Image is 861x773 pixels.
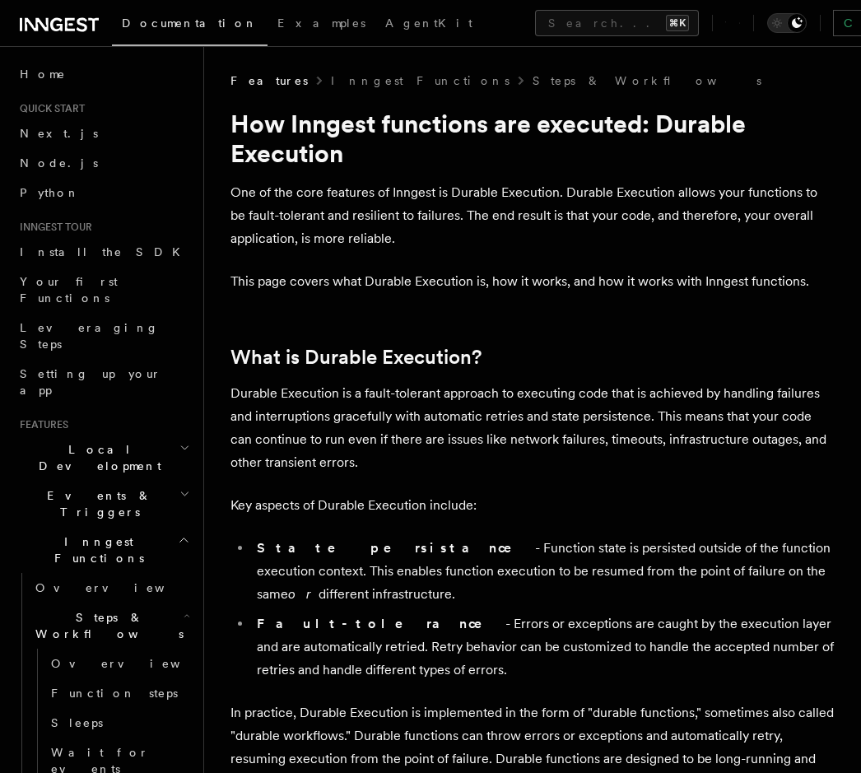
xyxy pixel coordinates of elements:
[288,586,319,602] em: or
[230,494,835,517] p: Key aspects of Durable Execution include:
[13,102,85,115] span: Quick start
[112,5,268,46] a: Documentation
[29,573,193,603] a: Overview
[230,72,308,89] span: Features
[13,119,193,148] a: Next.js
[533,72,761,89] a: Steps & Workflows
[20,367,161,397] span: Setting up your app
[29,609,184,642] span: Steps & Workflows
[51,657,221,670] span: Overview
[385,16,472,30] span: AgentKit
[44,678,193,708] a: Function steps
[257,540,535,556] strong: State persistance
[13,435,193,481] button: Local Development
[257,616,505,631] strong: Fault-tolerance
[13,313,193,359] a: Leveraging Steps
[13,148,193,178] a: Node.js
[13,59,193,89] a: Home
[20,156,98,170] span: Node.js
[230,382,835,474] p: Durable Execution is a fault-tolerant approach to executing code that is achieved by handling fai...
[51,716,103,729] span: Sleeps
[13,359,193,405] a: Setting up your app
[13,237,193,267] a: Install the SDK
[331,72,510,89] a: Inngest Functions
[252,537,835,606] li: - Function state is persisted outside of the function execution context. This enables function ex...
[277,16,365,30] span: Examples
[13,418,68,431] span: Features
[13,441,179,474] span: Local Development
[44,708,193,738] a: Sleeps
[13,178,193,207] a: Python
[20,186,80,199] span: Python
[13,267,193,313] a: Your first Functions
[230,181,835,250] p: One of the core features of Inngest is Durable Execution. Durable Execution allows your functions...
[13,527,193,573] button: Inngest Functions
[230,346,482,369] a: What is Durable Execution?
[535,10,699,36] button: Search...⌘K
[767,13,807,33] button: Toggle dark mode
[13,533,178,566] span: Inngest Functions
[44,649,193,678] a: Overview
[20,66,66,82] span: Home
[666,15,689,31] kbd: ⌘K
[375,5,482,44] a: AgentKit
[20,275,118,305] span: Your first Functions
[252,612,835,682] li: - Errors or exceptions are caught by the execution layer and are automatically retried. Retry beh...
[35,581,205,594] span: Overview
[268,5,375,44] a: Examples
[13,487,179,520] span: Events & Triggers
[230,270,835,293] p: This page covers what Durable Execution is, how it works, and how it works with Inngest functions.
[20,127,98,140] span: Next.js
[20,321,159,351] span: Leveraging Steps
[13,221,92,234] span: Inngest tour
[13,481,193,527] button: Events & Triggers
[29,603,193,649] button: Steps & Workflows
[122,16,258,30] span: Documentation
[230,109,835,168] h1: How Inngest functions are executed: Durable Execution
[51,687,178,700] span: Function steps
[20,245,190,258] span: Install the SDK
